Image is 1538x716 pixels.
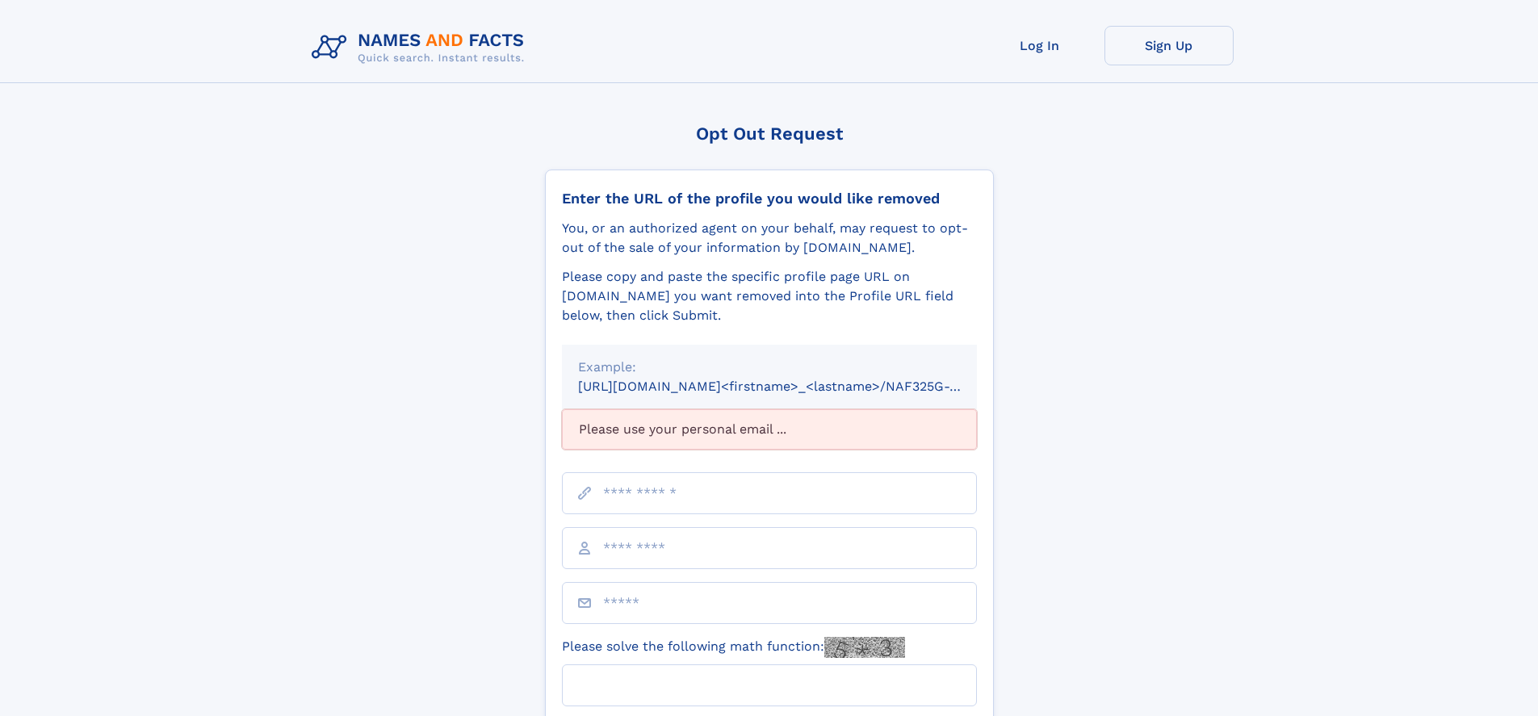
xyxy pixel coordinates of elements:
a: Log In [975,26,1104,65]
div: Enter the URL of the profile you would like removed [562,190,977,207]
div: Please use your personal email ... [562,409,977,450]
div: Example: [578,358,961,377]
a: Sign Up [1104,26,1234,65]
label: Please solve the following math function: [562,637,905,658]
img: Logo Names and Facts [305,26,538,69]
div: You, or an authorized agent on your behalf, may request to opt-out of the sale of your informatio... [562,219,977,258]
small: [URL][DOMAIN_NAME]<firstname>_<lastname>/NAF325G-xxxxxxxx [578,379,1008,394]
div: Opt Out Request [545,124,994,144]
div: Please copy and paste the specific profile page URL on [DOMAIN_NAME] you want removed into the Pr... [562,267,977,325]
